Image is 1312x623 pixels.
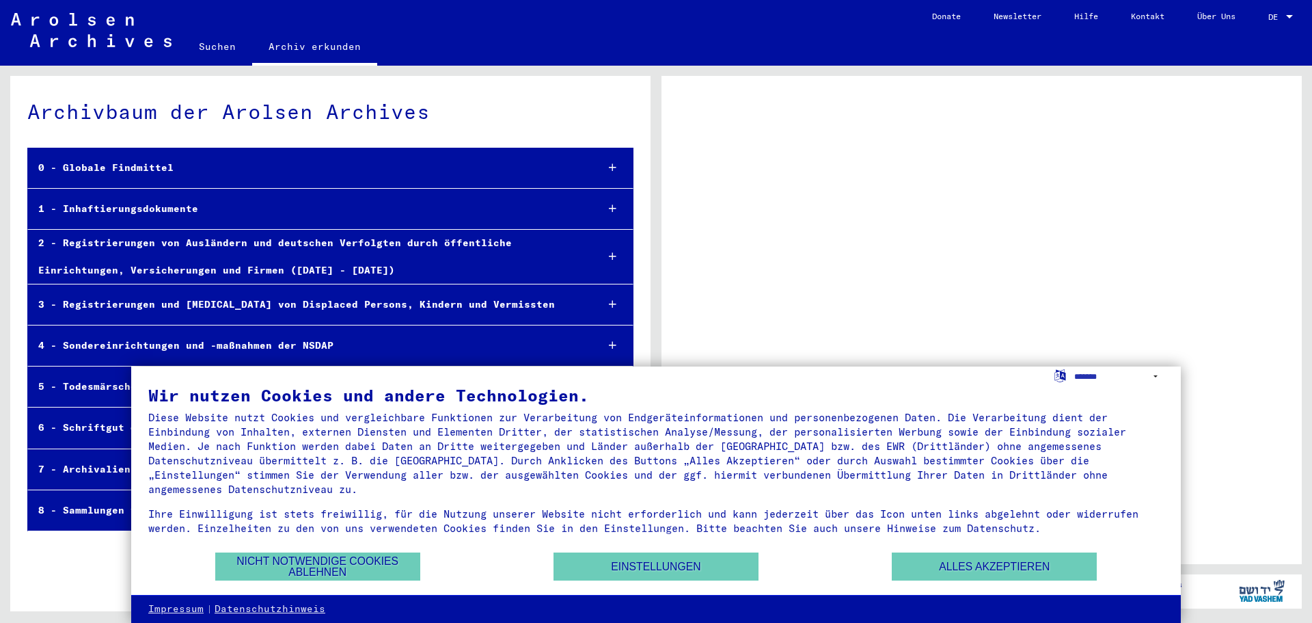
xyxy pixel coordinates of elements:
[148,602,204,616] a: Impressum
[148,410,1164,496] div: Diese Website nutzt Cookies und vergleichbare Funktionen zur Verarbeitung von Endgeräteinformatio...
[1074,367,1164,386] select: Sprache auswählen
[28,373,586,400] div: 5 - Todesmärsche, Identifikation unbekannter Toter und NS-Prozesse
[553,553,758,581] button: Einstellungen
[28,456,586,483] div: 7 - Archivalien aus Dokumentenerwerb<br>
[182,30,252,63] a: Suchen
[28,414,586,441] div: 6 - Schriftgut des ITS und seiner Vorgänger
[252,30,377,66] a: Archiv erkunden
[28,155,586,181] div: 0 - Globale Findmittel
[28,230,586,283] div: 2 - Registrierungen von Ausländern und deutschen Verfolgten durch öffentliche Einrichtungen, Vers...
[11,13,172,47] img: Arolsen_neg.svg
[1268,12,1283,22] span: DE
[28,196,586,222] div: 1 - Inhaftierungsdokumente
[215,602,325,616] a: Datenschutzhinweis
[148,387,1164,403] div: Wir nutzen Cookies und andere Technologien.
[1236,574,1287,608] img: yv_logo.png
[892,553,1097,581] button: Alles akzeptieren
[1053,369,1067,382] label: Sprache auswählen
[28,497,586,524] div: 8 - Sammlungen von Privatpersonen und kleinen Archiven
[148,507,1164,535] div: Ihre Einwilligung ist stets freiwillig, für die Nutzung unserer Website nicht erforderlich und ka...
[215,553,420,581] button: Nicht notwendige Cookies ablehnen
[28,291,586,318] div: 3 - Registrierungen und [MEDICAL_DATA] von Displaced Persons, Kindern und Vermissten
[28,332,586,359] div: 4 - Sondereinrichtungen und -maßnahmen der NSDAP
[27,96,633,127] div: Archivbaum der Arolsen Archives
